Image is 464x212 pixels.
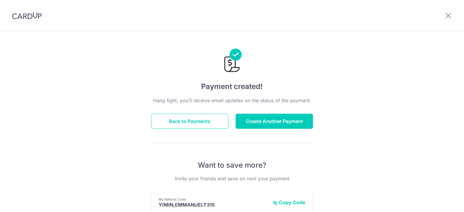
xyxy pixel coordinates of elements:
[236,114,313,129] button: Create Another Payment
[159,197,268,202] p: My Referral Code
[273,199,305,205] button: Copy Code
[151,114,228,129] button: Back to Payments
[12,12,42,19] img: CardUp
[151,81,313,92] h4: Payment created!
[222,49,242,74] img: Payments
[151,175,313,182] p: Invite your friends and save on next your payment
[159,202,268,208] p: YIMIN,EMMANUELT315
[425,194,458,209] iframe: Opens a widget where you can find more information
[151,97,313,104] p: Hang tight, you’ll receive email updates on the status of the payment.
[151,160,313,170] p: Want to save more?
